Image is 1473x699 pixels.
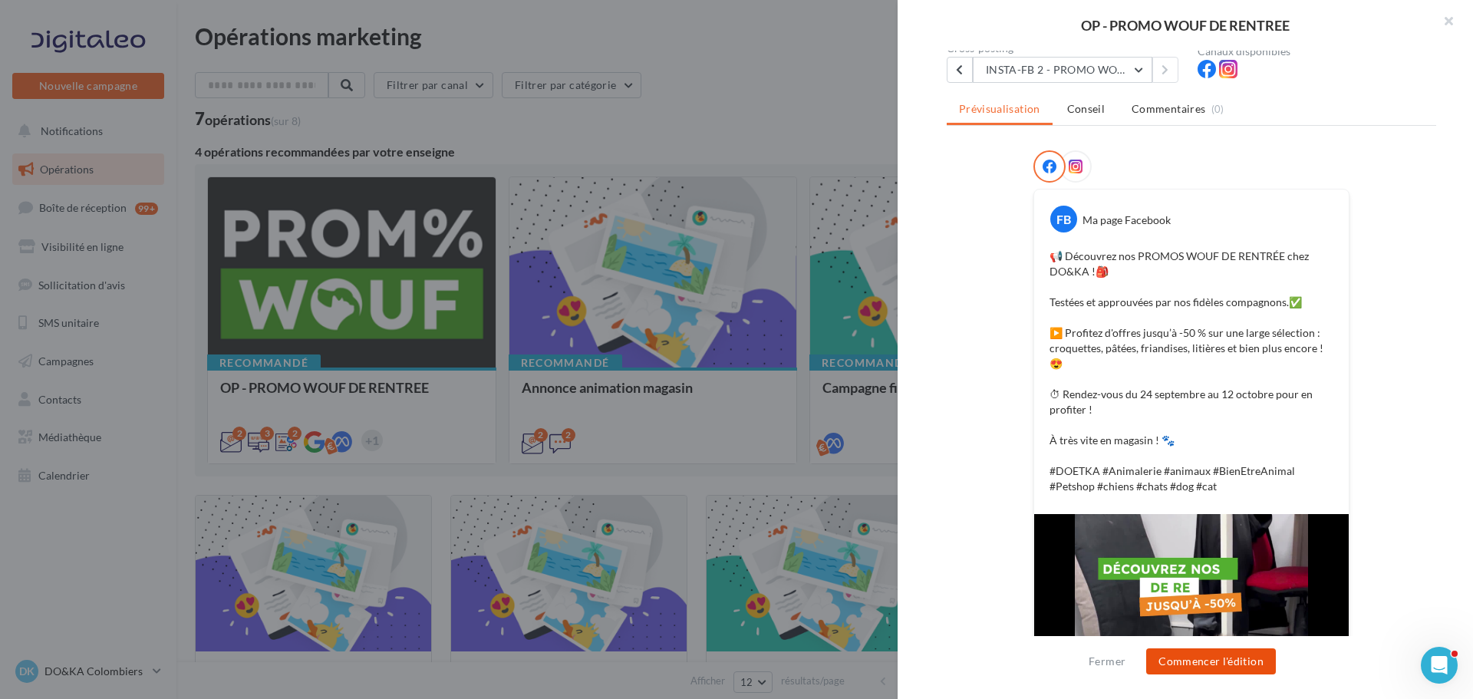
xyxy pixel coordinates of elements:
[1132,101,1205,117] span: Commentaires
[1050,249,1333,494] p: 📢 Découvrez nos PROMOS WOUF DE RENTRÉE chez DO&KA !🎒 Testées et approuvées par nos fidèles compag...
[1067,102,1105,115] span: Conseil
[1146,648,1276,674] button: Commencer l'édition
[1421,647,1458,684] iframe: Intercom live chat
[973,57,1152,83] button: INSTA-FB 2 - PROMO WOUF RENTREE
[1211,103,1224,115] span: (0)
[1050,206,1077,232] div: FB
[922,18,1448,32] div: OP - PROMO WOUF DE RENTREE
[1083,213,1171,228] div: Ma page Facebook
[1198,46,1436,57] div: Canaux disponibles
[947,43,1185,54] div: Cross-posting
[1083,652,1132,671] button: Fermer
